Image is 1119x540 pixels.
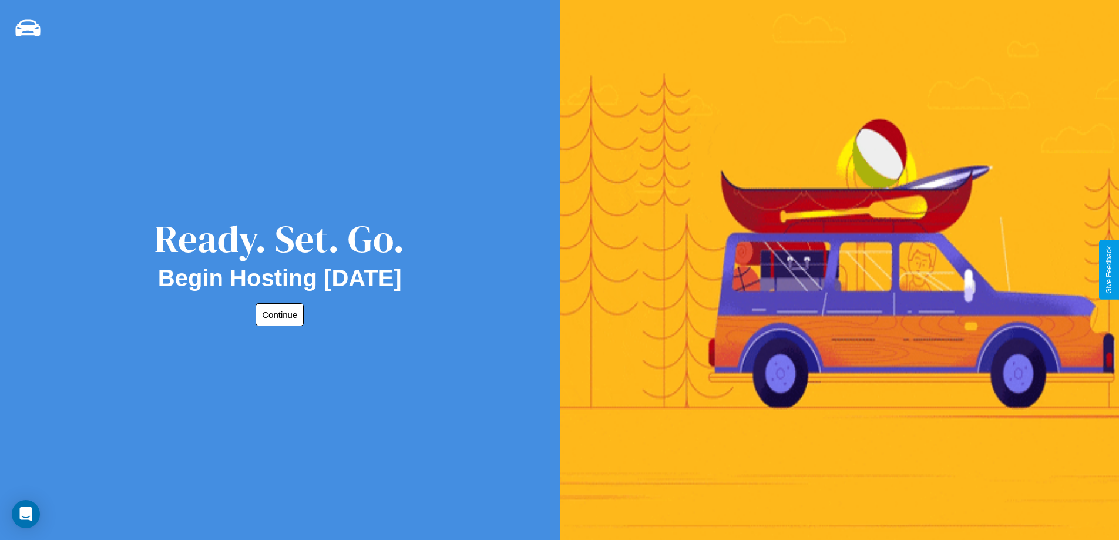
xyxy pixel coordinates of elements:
div: Ready. Set. Go. [154,213,405,265]
h2: Begin Hosting [DATE] [158,265,402,291]
button: Continue [256,303,304,326]
div: Open Intercom Messenger [12,500,40,528]
div: Give Feedback [1105,246,1113,294]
